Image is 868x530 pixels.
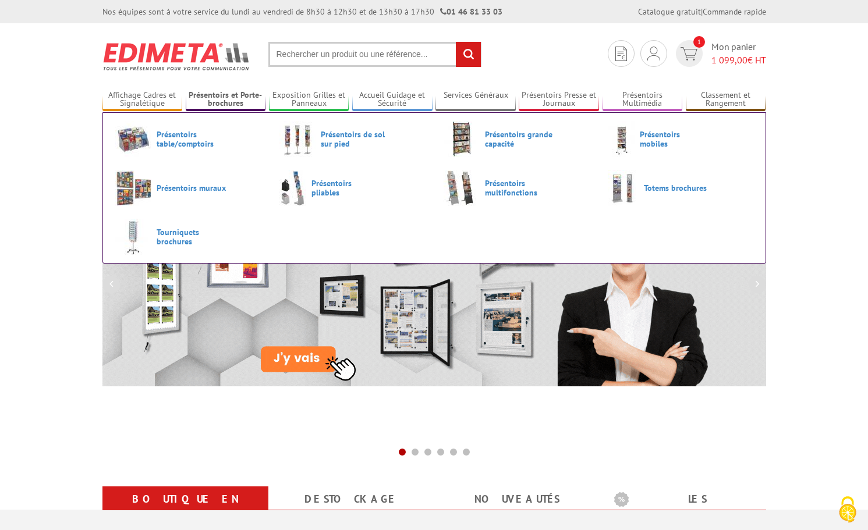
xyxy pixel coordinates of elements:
[444,170,589,206] a: Présentoirs multifonctions
[115,170,261,206] a: Présentoirs muraux
[279,121,316,157] img: Présentoirs de sol sur pied
[608,121,635,157] img: Présentoirs mobiles
[186,90,266,109] a: Présentoirs et Porte-brochures
[157,130,226,148] span: Présentoirs table/comptoirs
[640,130,710,148] span: Présentoirs mobiles
[444,121,480,157] img: Présentoirs grande capacité
[603,90,683,109] a: Présentoirs Multimédia
[269,90,349,109] a: Exposition Grilles et Panneaux
[115,219,151,255] img: Tourniquets brochures
[693,36,705,48] span: 1
[321,130,391,148] span: Présentoirs de sol sur pied
[279,170,306,206] img: Présentoirs pliables
[157,183,226,193] span: Présentoirs muraux
[279,170,425,206] a: Présentoirs pliables
[681,47,697,61] img: devis rapide
[608,121,753,157] a: Présentoirs mobiles
[435,90,516,109] a: Services Généraux
[268,42,481,67] input: Rechercher un produit ou une référence...
[614,489,760,512] b: Les promotions
[352,90,433,109] a: Accueil Guidage et Sécurité
[102,90,183,109] a: Affichage Cadres et Signalétique
[115,219,261,255] a: Tourniquets brochures
[608,170,753,206] a: Totems brochures
[444,121,589,157] a: Présentoirs grande capacité
[703,6,766,17] a: Commande rapide
[711,54,747,66] span: 1 099,00
[444,170,480,206] img: Présentoirs multifonctions
[686,90,766,109] a: Classement et Rangement
[647,47,660,61] img: devis rapide
[608,170,639,206] img: Totems brochures
[638,6,701,17] a: Catalogue gratuit
[311,179,381,197] span: Présentoirs pliables
[115,121,151,157] img: Présentoirs table/comptoirs
[448,489,586,510] a: nouveautés
[519,90,599,109] a: Présentoirs Presse et Journaux
[711,40,766,67] span: Mon panier
[827,490,868,530] button: Cookies (fenêtre modale)
[638,6,766,17] div: |
[485,130,555,148] span: Présentoirs grande capacité
[711,54,766,67] span: € HT
[279,121,425,157] a: Présentoirs de sol sur pied
[673,40,766,67] a: devis rapide 1 Mon panier 1 099,00€ HT
[485,179,555,197] span: Présentoirs multifonctions
[282,489,420,510] a: Destockage
[115,121,261,157] a: Présentoirs table/comptoirs
[115,170,151,206] img: Présentoirs muraux
[440,6,502,17] strong: 01 46 81 33 03
[456,42,481,67] input: rechercher
[833,495,862,524] img: Cookies (fenêtre modale)
[615,47,627,61] img: devis rapide
[102,35,251,78] img: Présentoir, panneau, stand - Edimeta - PLV, affichage, mobilier bureau, entreprise
[644,183,714,193] span: Totems brochures
[157,227,226,246] span: Tourniquets brochures
[102,6,502,17] div: Nos équipes sont à votre service du lundi au vendredi de 8h30 à 12h30 et de 13h30 à 17h30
